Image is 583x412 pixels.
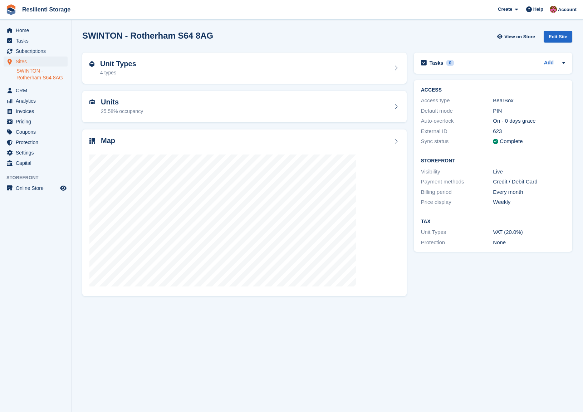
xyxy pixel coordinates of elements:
a: SWINTON - Rotherham S64 8AG [16,68,68,81]
a: Preview store [59,184,68,192]
span: Tasks [16,36,59,46]
div: Default mode [421,107,493,115]
a: menu [4,96,68,106]
span: Online Store [16,183,59,193]
span: Account [558,6,577,13]
div: 623 [493,127,565,136]
span: Coupons [16,127,59,137]
div: Edit Site [544,31,572,43]
a: menu [4,106,68,116]
div: Visibility [421,168,493,176]
a: menu [4,127,68,137]
a: Map [82,129,407,296]
span: Sites [16,57,59,67]
span: Help [533,6,543,13]
span: Protection [16,137,59,147]
span: Settings [16,148,59,158]
span: Pricing [16,117,59,127]
span: Capital [16,158,59,168]
a: menu [4,158,68,168]
span: Subscriptions [16,46,59,56]
div: Auto-overlock [421,117,493,125]
div: Billing period [421,188,493,196]
img: map-icn-33ee37083ee616e46c38cad1a60f524a97daa1e2b2c8c0bc3eb3415660979fc1.svg [89,138,95,144]
div: Every month [493,188,565,196]
a: menu [4,183,68,193]
a: Add [544,59,554,67]
span: CRM [16,85,59,95]
span: Create [498,6,512,13]
h2: SWINTON - Rotherham S64 8AG [82,31,213,40]
img: unit-type-icn-2b2737a686de81e16bb02015468b77c625bbabd49415b5ef34ead5e3b44a266d.svg [89,61,94,67]
a: menu [4,148,68,158]
div: BearBox [493,97,565,105]
div: VAT (20.0%) [493,228,565,236]
a: Unit Types 4 types [82,53,407,84]
a: View on Store [496,31,538,43]
a: menu [4,117,68,127]
a: menu [4,46,68,56]
a: menu [4,25,68,35]
div: Protection [421,239,493,247]
div: PIN [493,107,565,115]
div: Live [493,168,565,176]
a: Resilienti Storage [19,4,73,15]
div: Payment methods [421,178,493,186]
img: stora-icon-8386f47178a22dfd0bd8f6a31ec36ba5ce8667c1dd55bd0f319d3a0aa187defe.svg [6,4,16,15]
a: menu [4,85,68,95]
div: External ID [421,127,493,136]
img: unit-icn-7be61d7bf1b0ce9d3e12c5938cc71ed9869f7b940bace4675aadf7bd6d80202e.svg [89,99,95,104]
a: menu [4,57,68,67]
h2: Units [101,98,143,106]
div: 4 types [100,69,136,77]
div: Price display [421,198,493,206]
img: Kerrie Whiteley [550,6,557,13]
span: Analytics [16,96,59,106]
span: Invoices [16,106,59,116]
h2: Map [101,137,115,145]
h2: Unit Types [100,60,136,68]
h2: Tax [421,219,565,225]
div: Complete [500,137,523,146]
span: View on Store [504,33,535,40]
h2: ACCESS [421,87,565,93]
h2: Storefront [421,158,565,164]
div: 25.58% occupancy [101,108,143,115]
span: Home [16,25,59,35]
div: Weekly [493,198,565,206]
a: menu [4,137,68,147]
div: 0 [446,60,454,66]
a: Edit Site [544,31,572,45]
div: Sync status [421,137,493,146]
a: menu [4,36,68,46]
h2: Tasks [430,60,444,66]
div: On - 0 days grace [493,117,565,125]
div: Credit / Debit Card [493,178,565,186]
a: Units 25.58% occupancy [82,91,407,122]
div: Unit Types [421,228,493,236]
div: None [493,239,565,247]
div: Access type [421,97,493,105]
span: Storefront [6,174,71,181]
